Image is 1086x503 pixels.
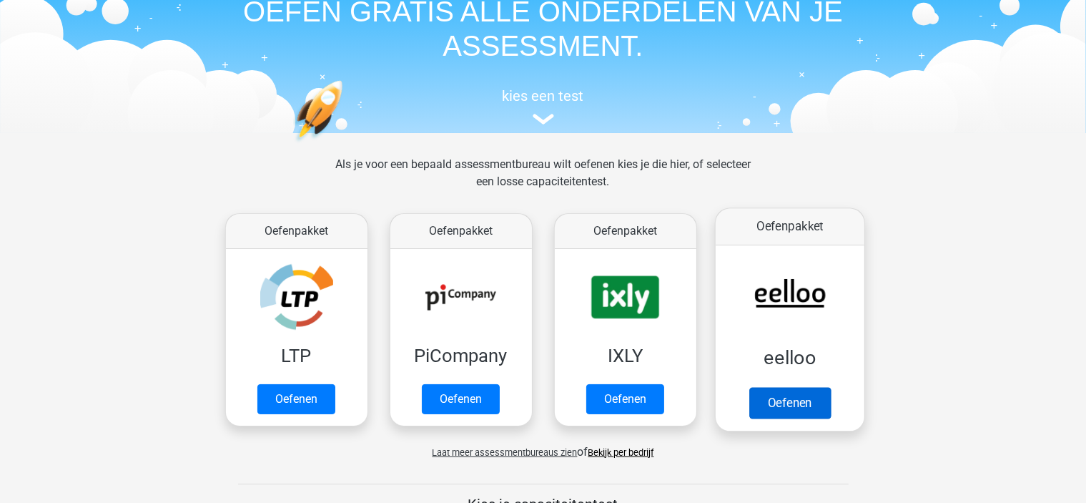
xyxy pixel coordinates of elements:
a: Oefenen [749,387,830,419]
a: Oefenen [422,384,500,414]
a: Bekijk per bedrijf [588,447,654,458]
div: Als je voor een bepaald assessmentbureau wilt oefenen kies je die hier, of selecteer een losse ca... [324,156,762,207]
a: Oefenen [586,384,664,414]
a: Oefenen [257,384,335,414]
img: assessment [533,114,554,124]
a: kies een test [214,87,872,125]
div: of [214,432,872,461]
img: oefenen [293,80,398,210]
h5: kies een test [214,87,872,104]
span: Laat meer assessmentbureaus zien [433,447,578,458]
